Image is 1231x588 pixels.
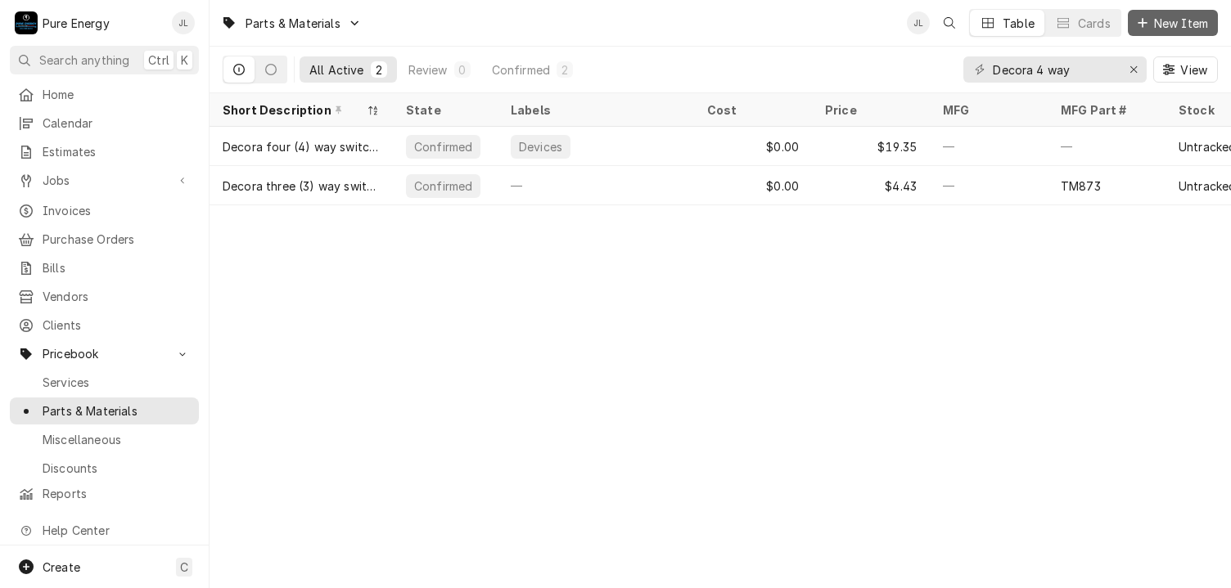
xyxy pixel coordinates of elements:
span: Help Center [43,522,189,539]
div: Price [825,101,913,119]
a: Services [10,369,199,396]
div: JL [907,11,930,34]
a: Purchase Orders [10,226,199,253]
span: Estimates [43,143,191,160]
span: Vendors [43,288,191,305]
div: $0.00 [694,166,812,205]
div: $4.43 [812,166,930,205]
span: Calendar [43,114,191,132]
div: JL [172,11,195,34]
a: Estimates [10,138,199,165]
a: Go to Parts & Materials [214,10,368,37]
a: Parts & Materials [10,397,199,424]
span: Services [43,374,191,391]
span: New Item [1151,15,1211,32]
div: Labels [511,101,681,119]
span: K [181,52,188,69]
div: All Active [309,61,364,79]
div: — [1048,127,1166,166]
span: Jobs [43,172,166,189]
div: James Linnenkamp's Avatar [172,11,195,34]
span: View [1177,61,1211,79]
div: Confirmed [492,61,550,79]
div: Cost [707,101,796,119]
a: Home [10,81,199,108]
a: Discounts [10,455,199,482]
div: — [498,166,694,205]
div: $0.00 [694,127,812,166]
div: TM873 [1061,177,1101,195]
input: Keyword search [993,56,1116,83]
span: Create [43,560,80,574]
a: Clients [10,312,199,339]
button: Erase input [1121,56,1147,83]
button: Open search [936,10,963,36]
div: James Linnenkamp's Avatar [907,11,930,34]
div: — [930,166,1048,205]
div: $19.35 [812,127,930,166]
a: Go to Help Center [10,517,199,544]
div: 2 [560,61,570,79]
div: — [930,127,1048,166]
div: MFG Part # [1061,101,1149,119]
a: Bills [10,254,199,281]
a: Go to Jobs [10,167,199,194]
a: Calendar [10,110,199,137]
span: Search anything [39,52,129,69]
a: Vendors [10,283,199,310]
span: Invoices [43,202,191,219]
div: Table [1003,15,1035,32]
span: Parts & Materials [246,15,340,32]
div: P [15,11,38,34]
span: Bills [43,259,191,276]
span: Discounts [43,460,191,477]
span: Purchase Orders [43,231,191,248]
div: Decora three (3) way switch 4/24 [223,177,380,195]
div: State [406,101,481,119]
span: Parts & Materials [43,402,191,420]
span: Reports [43,485,191,502]
div: Confirmed [413,138,474,155]
span: Ctrl [148,52,169,69]
div: Decora four (4) way switch 4/24 [223,138,380,155]
div: 0 [458,61,467,79]
span: C [180,559,188,576]
span: Home [43,86,191,103]
div: Pure Energy [43,15,110,32]
button: Search anythingCtrlK [10,46,199,74]
div: Cards [1078,15,1111,32]
div: Short Description [223,101,363,119]
span: Clients [43,316,191,334]
a: Reports [10,480,199,507]
button: View [1153,56,1218,83]
div: Confirmed [413,177,474,195]
div: Review [408,61,448,79]
span: Pricebook [43,345,166,362]
div: 2 [374,61,384,79]
div: MFG [943,101,1031,119]
span: Miscellaneous [43,431,191,448]
a: Invoices [10,197,199,224]
div: Devices [517,138,564,155]
button: New Item [1128,10,1218,36]
div: Pure Energy's Avatar [15,11,38,34]
a: Miscellaneous [10,426,199,453]
a: Go to Pricebook [10,340,199,367]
